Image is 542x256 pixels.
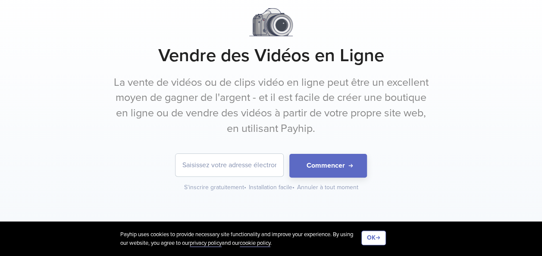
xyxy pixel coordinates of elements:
a: cookie policy [240,240,270,247]
a: privacy policy [190,240,222,247]
span: • [292,184,294,191]
button: Commencer [289,154,367,178]
div: Annuler à tout moment [297,183,358,192]
div: Installation facile [249,183,295,192]
div: S'inscrire gratuitement [184,183,247,192]
p: La vente de vidéos ou de clips vidéo en ligne peut être un excellent moyen de gagner de l'argent ... [110,75,433,137]
img: Camera.png [249,8,293,36]
div: Payhip uses cookies to provide necessary site functionality and improve your experience. By using... [120,231,361,247]
h1: Vendre des Vidéos en Ligne [13,45,530,66]
span: • [244,184,246,191]
button: OK [361,231,386,245]
input: Saisissez votre adresse électronique [175,154,283,176]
